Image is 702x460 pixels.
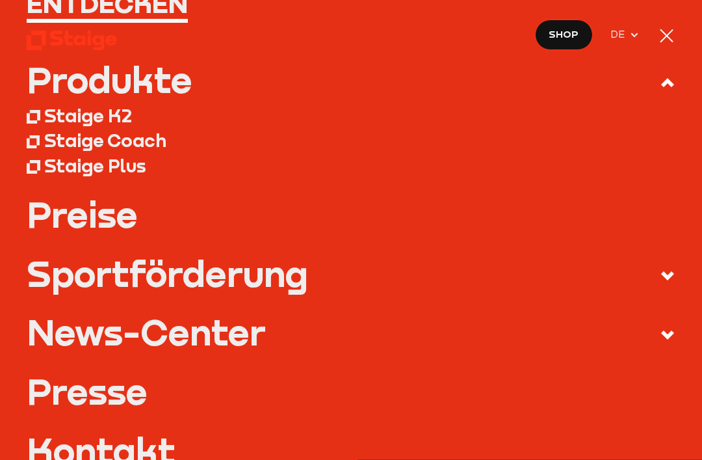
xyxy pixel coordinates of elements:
a: Staige K2 [27,103,675,128]
div: Staige Coach [44,129,166,152]
div: News-Center [27,314,266,350]
a: Preise [27,196,675,232]
a: Staige Plus [27,154,675,179]
a: Presse [27,373,675,409]
a: Staige Coach [27,128,675,154]
span: Shop [549,27,578,42]
div: Sportförderung [27,256,308,291]
div: Staige Plus [44,155,146,177]
span: DE [610,27,629,42]
a: Shop [535,20,593,50]
div: Produkte [27,62,192,98]
div: Staige K2 [44,105,132,127]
